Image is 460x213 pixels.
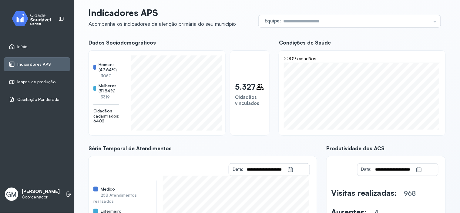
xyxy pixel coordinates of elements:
span: Mapas de produção [17,79,55,85]
p: Indicadores APS [89,7,236,18]
a: Indicadores APS [9,61,65,67]
span: Dados Sociodemográficos [89,39,269,46]
span: Início [17,44,28,49]
span: Mulheres (51.84%) [99,83,119,94]
span: Condições de Saúde [279,39,445,46]
img: monitor.svg [6,10,61,28]
p: Coordenador [22,195,60,200]
span: Série Temporal de Atendimentos [89,145,317,151]
span: Produtividade dos ACS [327,145,445,151]
span: Equipe [265,18,280,24]
span: Data: [361,166,372,171]
span: Cidadãos cadastrados: 6402 [93,108,119,124]
span: 258 Atendimentos realizados [93,192,137,204]
span: Data: [233,166,243,171]
span: Visitas realizadas: [331,188,397,198]
span: 3319 [101,94,110,99]
span: Médico [101,187,115,192]
p: [PERSON_NAME] [22,189,60,195]
span: Cidadãos vinculados [235,94,259,106]
a: Mapas de produção [9,79,65,85]
span: Capitação Ponderada [17,97,59,102]
span: 2009 cidadãos [284,55,317,62]
p: 5.327 [235,82,256,92]
span: Indicadores APS [17,62,51,67]
a: Início [9,44,65,50]
div: Acompanhe os indicadores de atenção primária do seu município [89,21,236,27]
span: 3050 [101,73,112,78]
span: GM [6,190,17,198]
span: Homens (47.64%) [99,62,119,72]
span: 968 [404,189,416,197]
a: Capitação Ponderada [9,96,65,102]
